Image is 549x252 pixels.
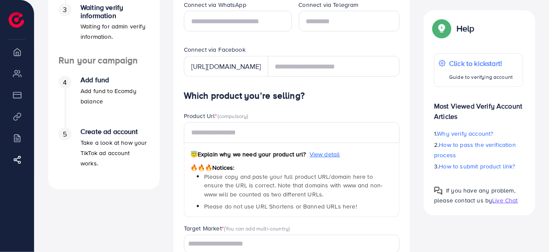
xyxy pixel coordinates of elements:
p: 3. [434,161,523,171]
li: Create ad account [48,128,160,179]
p: Guide to verifying account [449,72,513,82]
span: 4 [63,78,67,87]
span: How to submit product link? [439,162,515,171]
h4: Run your campaign [48,55,160,66]
span: Please copy and paste your full product URL/domain here to ensure the URL is correct. Note that d... [204,172,383,199]
img: Popup guide [434,187,443,195]
span: 🔥🔥🔥 [190,163,212,172]
h4: Waiting verify information [81,3,149,20]
p: 1. [434,128,523,139]
label: Target Market [184,224,290,233]
h4: Add fund [81,76,149,84]
span: Explain why we need your product url? [190,150,306,159]
span: Why verify account? [437,129,493,138]
label: Connect via WhatsApp [184,0,246,9]
p: Help [456,23,475,34]
li: Waiting verify information [48,3,160,55]
h4: Which product you’re selling? [184,90,400,101]
span: If you have any problem, please contact us by [434,186,515,205]
iframe: Chat [512,213,543,246]
p: Add fund to Ecomdy balance [81,86,149,106]
p: 2. [434,140,523,160]
label: Connect via Telegram [299,0,359,9]
span: Please do not use URL Shortens or Banned URLs here! [204,202,357,211]
img: logo [9,12,24,28]
input: Search for option [185,237,389,251]
span: Live Chat [492,196,518,205]
span: (compulsory) [217,112,248,120]
span: Notices: [190,163,235,172]
span: 5 [63,129,67,139]
span: 3 [63,5,67,15]
label: Product Url [184,112,248,120]
label: Connect via Facebook [184,45,245,54]
h4: Create ad account [81,128,149,136]
p: Waiting for admin verify information. [81,21,149,42]
span: (You can add multi-country) [224,224,290,232]
p: Click to kickstart! [449,58,513,68]
p: Take a look at how your TikTok ad account works. [81,137,149,168]
img: Popup guide [434,21,450,36]
li: Add fund [48,76,160,128]
span: 😇 [190,150,198,159]
div: [URL][DOMAIN_NAME] [184,56,268,77]
span: View detail [310,150,340,159]
p: Most Viewed Verify Account Articles [434,94,523,121]
span: How to pass the verification process [434,140,516,159]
